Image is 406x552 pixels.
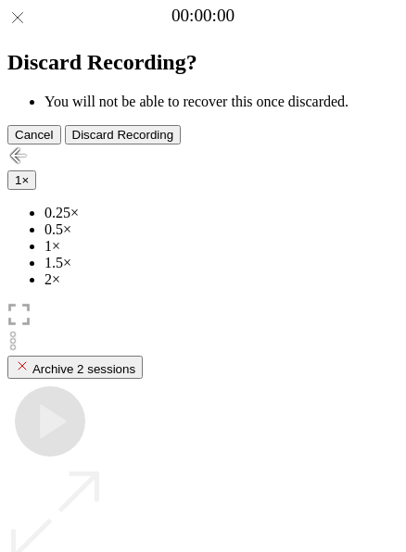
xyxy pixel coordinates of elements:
h2: Discard Recording? [7,50,399,75]
li: You will not be able to recover this once discarded. [44,94,399,110]
li: 2× [44,271,399,288]
button: Archive 2 sessions [7,356,143,379]
a: 00:00:00 [171,6,235,26]
button: 1× [7,170,36,190]
span: 1 [15,173,21,187]
li: 1.5× [44,255,399,271]
li: 1× [44,238,399,255]
div: Archive 2 sessions [15,358,135,376]
li: 0.25× [44,205,399,221]
button: Cancel [7,125,61,144]
button: Discard Recording [65,125,182,144]
li: 0.5× [44,221,399,238]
